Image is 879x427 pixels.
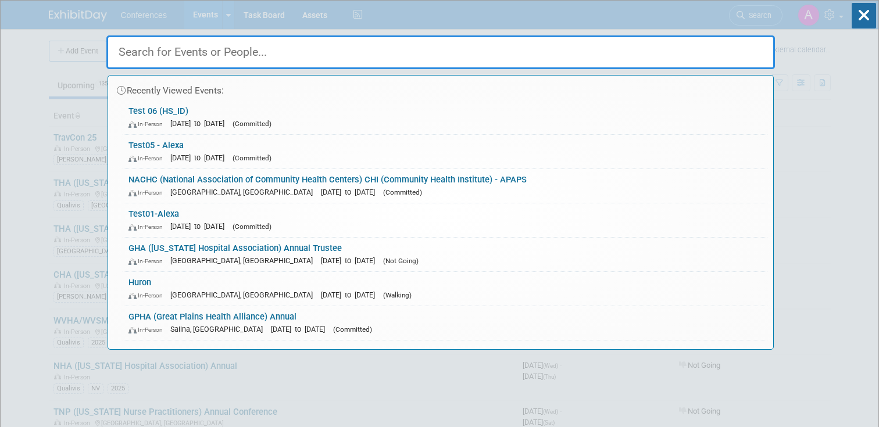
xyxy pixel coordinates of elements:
span: [GEOGRAPHIC_DATA], [GEOGRAPHIC_DATA] [170,256,319,265]
span: [DATE] to [DATE] [170,153,230,162]
a: NACHC (National Association of Community Health Centers) CHI (Community Health Institute) - APAPS... [123,169,767,203]
span: Salina, [GEOGRAPHIC_DATA] [170,325,269,333]
span: In-Person [128,292,168,299]
span: In-Person [128,326,168,333]
span: (Committed) [233,223,271,231]
span: In-Person [128,223,168,231]
a: GPHA (Great Plains Health Alliance) Annual In-Person Salina, [GEOGRAPHIC_DATA] [DATE] to [DATE] (... [123,306,767,340]
span: [DATE] to [DATE] [321,290,381,299]
span: [DATE] to [DATE] [321,188,381,196]
a: GHA ([US_STATE] Hospital Association) Annual Trustee In-Person [GEOGRAPHIC_DATA], [GEOGRAPHIC_DAT... [123,238,767,271]
span: (Committed) [233,154,271,162]
a: Test01-Alexa In-Person [DATE] to [DATE] (Committed) [123,203,767,237]
span: (Committed) [333,325,372,333]
span: (Walking) [383,291,412,299]
input: Search for Events or People... [106,35,775,69]
span: [DATE] to [DATE] [170,222,230,231]
span: In-Person [128,120,168,128]
a: Test05 - Alexa In-Person [DATE] to [DATE] (Committed) [123,135,767,168]
span: In-Person [128,189,168,196]
span: (Committed) [233,120,271,128]
span: [GEOGRAPHIC_DATA], [GEOGRAPHIC_DATA] [170,290,319,299]
span: [DATE] to [DATE] [321,256,381,265]
span: [DATE] to [DATE] [271,325,331,333]
a: Huron In-Person [GEOGRAPHIC_DATA], [GEOGRAPHIC_DATA] [DATE] to [DATE] (Walking) [123,272,767,306]
span: In-Person [128,257,168,265]
span: (Committed) [383,188,422,196]
span: [DATE] to [DATE] [170,119,230,128]
span: [GEOGRAPHIC_DATA], [GEOGRAPHIC_DATA] [170,188,319,196]
span: In-Person [128,155,168,162]
span: (Not Going) [383,257,419,265]
div: Recently Viewed Events: [114,76,767,101]
a: Test 06 (HS_ID) In-Person [DATE] to [DATE] (Committed) [123,101,767,134]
